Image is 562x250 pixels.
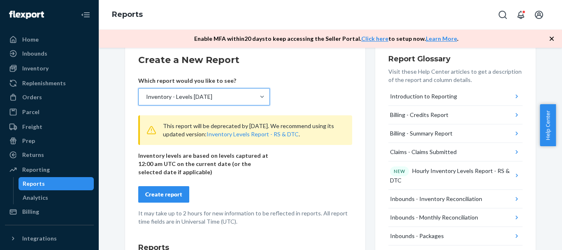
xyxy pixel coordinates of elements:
div: Inbounds [22,49,47,58]
a: Inventory [5,62,94,75]
button: NEWHourly Inventory Levels Report - RS & DTC [388,161,523,190]
button: Open Search Box [495,7,511,23]
div: Analytics [23,194,48,202]
a: Reports [112,10,143,19]
button: Inventory Levels Report - RS & DTC [207,130,299,138]
button: Close Navigation [77,7,94,23]
div: Introduction to Reporting [390,92,457,100]
button: Help Center [540,104,556,146]
div: Inbounds - Packages [390,232,444,240]
p: NEW [394,168,405,175]
a: Click here [361,35,388,42]
div: Claims - Claims Submitted [390,148,457,156]
a: Learn More [426,35,457,42]
button: Inbounds - Packages [388,227,523,245]
button: Integrations [5,232,94,245]
div: Inventory [22,64,49,72]
button: Open account menu [531,7,547,23]
div: Replenishments [22,79,66,87]
a: Parcel [5,105,94,119]
div: Integrations [22,234,57,243]
button: Billing - Summary Report [388,124,523,143]
h3: Report Glossary [388,54,523,64]
img: Flexport logo [9,11,44,19]
a: Returns [5,148,94,161]
div: Billing - Credits Report [390,111,448,119]
p: Inventory levels are based on levels captured at 12:00 am UTC on the current date (or the selecte... [138,152,270,176]
a: Billing [5,205,94,218]
ol: breadcrumbs [105,3,149,27]
p: Enable MFA within 20 days to keep accessing the Seller Portal. to setup now. . [194,35,458,43]
button: Open notifications [513,7,529,23]
a: Inbounds [5,47,94,60]
a: Reports [19,177,94,190]
a: Prep [5,134,94,147]
div: Billing - Summary Report [390,129,453,138]
div: Create report [145,190,182,199]
div: Billing [22,208,39,216]
div: Inbounds - Inventory Reconciliation [390,195,482,203]
a: Freight [5,120,94,133]
a: Analytics [19,191,94,204]
button: Billing - Credits Report [388,106,523,124]
p: Which report would you like to see? [138,77,270,85]
div: Reporting [22,166,50,174]
div: Returns [22,151,44,159]
div: Prep [22,137,35,145]
div: Hourly Inventory Levels Report - RS & DTC [390,166,513,185]
div: Inventory - Levels [DATE] [146,93,212,101]
a: Reporting [5,163,94,176]
span: This report will be deprecated by [DATE]. We recommend using its updated version: . [163,122,334,138]
h2: Create a New Report [138,54,352,67]
button: Create report [138,186,189,203]
div: Parcel [22,108,39,116]
button: Claims - Claims Submitted [388,143,523,161]
div: Home [22,35,39,44]
button: Introduction to Reporting [388,87,523,106]
button: Inbounds - Inventory Reconciliation [388,190,523,208]
div: Orders [22,93,42,101]
button: Inbounds - Monthly Reconciliation [388,208,523,227]
p: Visit these Help Center articles to get a description of the report and column details. [388,68,523,84]
a: Replenishments [5,77,94,90]
a: Home [5,33,94,46]
div: Freight [22,123,42,131]
div: Reports [23,180,45,188]
p: It may take up to 2 hours for new information to be reflected in reports. All report time fields ... [138,209,352,226]
div: Inbounds - Monthly Reconciliation [390,213,478,222]
a: Orders [5,91,94,104]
